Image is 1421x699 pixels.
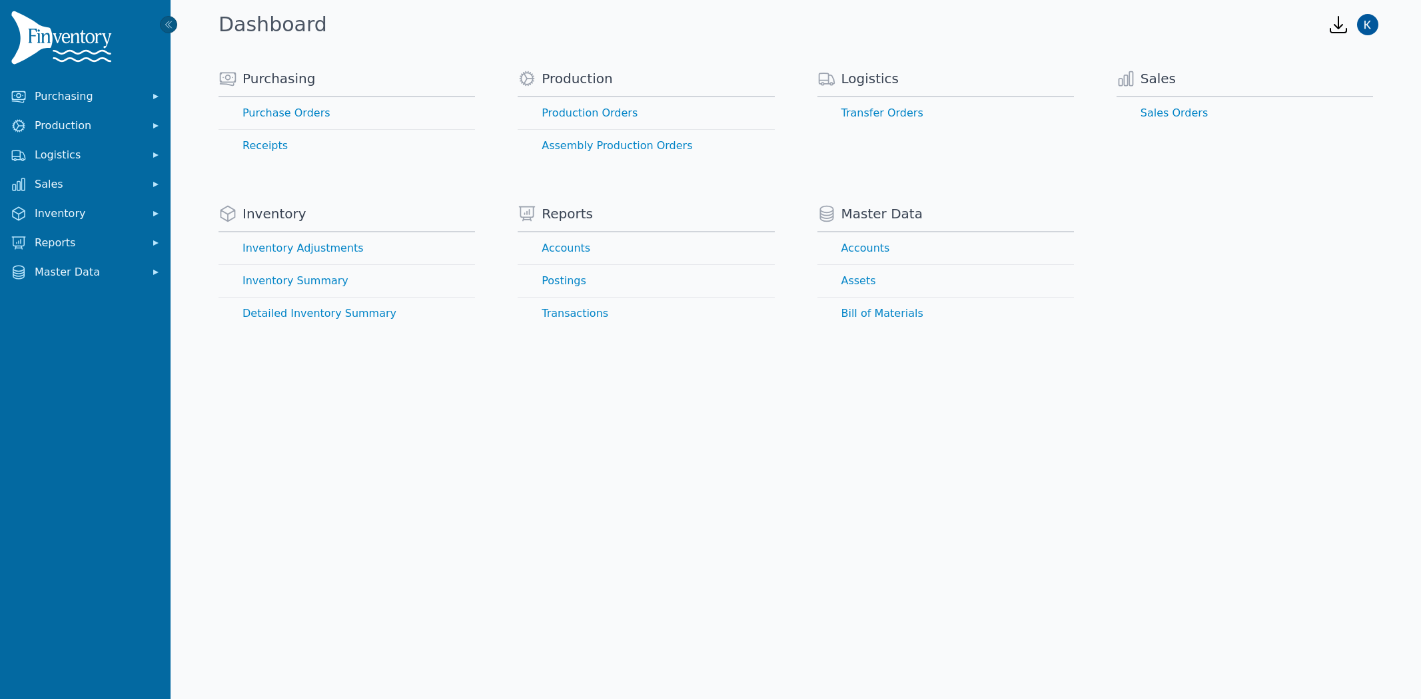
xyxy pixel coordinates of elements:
[219,97,475,129] a: Purchase Orders
[5,113,165,139] button: Production
[5,230,165,256] button: Reports
[841,69,899,88] span: Logistics
[1117,97,1373,129] a: Sales Orders
[841,204,923,223] span: Master Data
[242,69,315,88] span: Purchasing
[35,264,141,280] span: Master Data
[817,265,1074,297] a: Assets
[542,204,593,223] span: Reports
[542,69,612,88] span: Production
[518,130,774,162] a: Assembly Production Orders
[242,204,306,223] span: Inventory
[817,97,1074,129] a: Transfer Orders
[518,97,774,129] a: Production Orders
[518,232,774,264] a: Accounts
[5,171,165,198] button: Sales
[219,232,475,264] a: Inventory Adjustments
[35,89,141,105] span: Purchasing
[35,235,141,251] span: Reports
[5,142,165,168] button: Logistics
[817,232,1074,264] a: Accounts
[5,259,165,286] button: Master Data
[35,118,141,134] span: Production
[518,298,774,330] a: Transactions
[5,200,165,227] button: Inventory
[35,147,141,163] span: Logistics
[219,13,327,37] h1: Dashboard
[219,130,475,162] a: Receipts
[1357,14,1378,35] img: Kathleen Gray
[817,298,1074,330] a: Bill of Materials
[35,176,141,192] span: Sales
[219,265,475,297] a: Inventory Summary
[219,298,475,330] a: Detailed Inventory Summary
[1141,69,1176,88] span: Sales
[518,265,774,297] a: Postings
[11,11,117,70] img: Finventory
[35,206,141,222] span: Inventory
[5,83,165,110] button: Purchasing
